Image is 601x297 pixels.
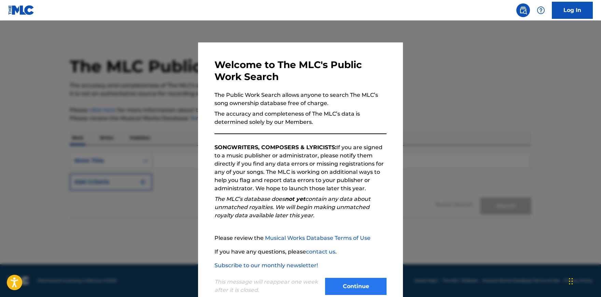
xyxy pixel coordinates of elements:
[214,262,318,269] a: Subscribe to our monthly newsletter!
[552,2,593,19] a: Log In
[214,143,387,193] p: If you are signed to a music publisher or administrator, please notify them directly if you find ...
[325,278,387,295] button: Continue
[285,196,305,202] strong: not yet
[306,248,335,255] a: contact us
[265,235,371,241] a: Musical Works Database Terms of Use
[519,6,527,14] img: search
[516,3,530,17] a: Public Search
[537,6,545,14] img: help
[567,264,601,297] iframe: Chat Widget
[214,144,336,151] strong: SONGWRITERS, COMPOSERS & LYRICISTS:
[569,271,573,292] div: Drag
[214,248,387,256] p: If you have any questions, please .
[8,5,34,15] img: MLC Logo
[214,234,387,242] p: Please review the
[534,3,548,17] div: Help
[214,196,371,219] em: The MLC’s database does contain any data about unmatched royalties. We will begin making unmatche...
[214,278,321,294] p: This message will reappear one week after it is closed.
[214,110,387,126] p: The accuracy and completeness of The MLC’s data is determined solely by our Members.
[214,91,387,107] p: The Public Work Search allows anyone to search The MLC’s song ownership database free of charge.
[214,59,387,83] h3: Welcome to The MLC's Public Work Search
